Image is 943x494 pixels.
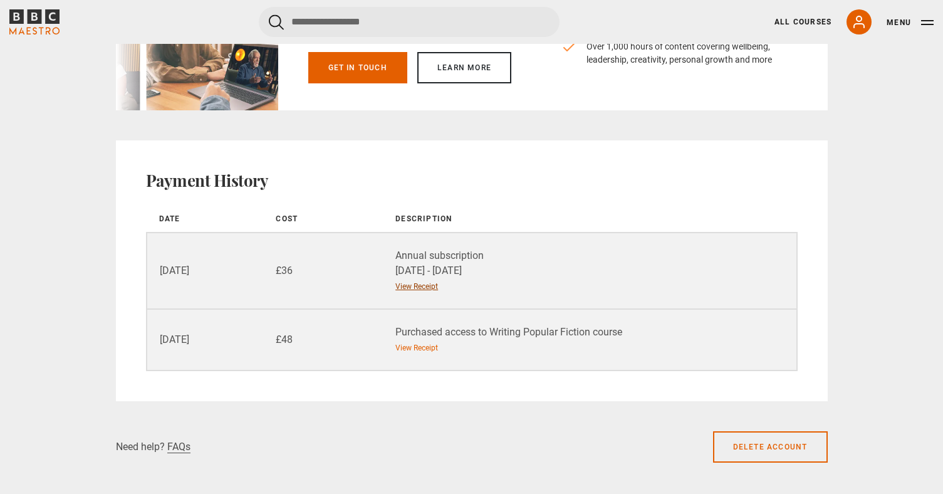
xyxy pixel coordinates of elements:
[887,16,934,29] button: Toggle navigation
[259,7,560,37] input: Search
[380,206,796,233] th: Description
[147,309,264,370] td: [DATE]
[395,325,795,340] div: Purchased access to Writing Popular Fiction course
[116,439,165,455] p: Need help?
[263,206,380,233] th: Cost
[308,52,407,83] a: Get in touch
[417,52,511,83] a: Learn more
[713,431,828,463] a: Delete account
[146,171,798,191] h2: Payment History
[147,206,264,233] th: Date
[9,9,60,34] svg: BBC Maestro
[395,248,795,278] div: Annual subscription [DATE] - [DATE]
[167,441,190,453] a: FAQs
[147,233,264,309] td: [DATE]
[395,342,438,354] a: View Receipt
[395,281,438,292] a: View Receipt
[561,40,778,66] li: Over 1,000 hours of content covering wellbeing, leadership, creativity, personal growth and more
[263,309,380,370] td: £48
[269,14,284,30] button: Submit the search query
[774,16,831,28] a: All Courses
[263,233,380,309] td: £36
